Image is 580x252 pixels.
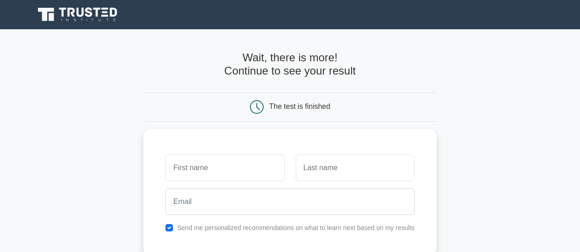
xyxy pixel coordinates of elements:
[166,188,414,215] input: Email
[144,51,436,78] h4: Wait, there is more! Continue to see your result
[177,224,414,231] label: Send me personalized recommendations on what to learn next based on my results
[296,155,414,181] input: Last name
[166,155,284,181] input: First name
[269,102,330,110] div: The test is finished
